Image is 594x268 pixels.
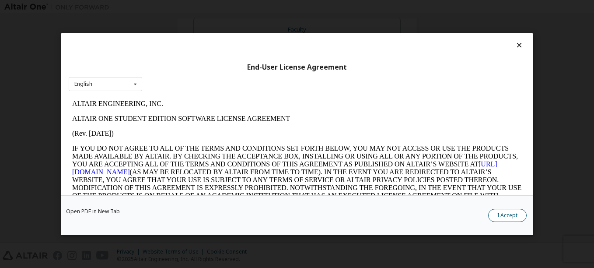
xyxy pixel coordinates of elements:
p: ALTAIR ENGINEERING, INC. [3,4,453,11]
a: Open PDF in New Tab [66,208,120,214]
div: English [74,81,92,87]
p: (Rev. [DATE]) [3,33,453,41]
div: End-User License Agreement [69,63,525,71]
p: IF YOU DO NOT AGREE TO ALL OF THE TERMS AND CONDITIONS SET FORTH BELOW, YOU MAY NOT ACCESS OR USE... [3,48,453,111]
button: I Accept [488,208,527,222]
p: This Altair One Student Edition Software License Agreement (“Agreement”) is between Altair Engine... [3,118,453,150]
p: ALTAIR ONE STUDENT EDITION SOFTWARE LICENSE AGREEMENT [3,18,453,26]
a: [URL][DOMAIN_NAME] [3,64,429,79]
